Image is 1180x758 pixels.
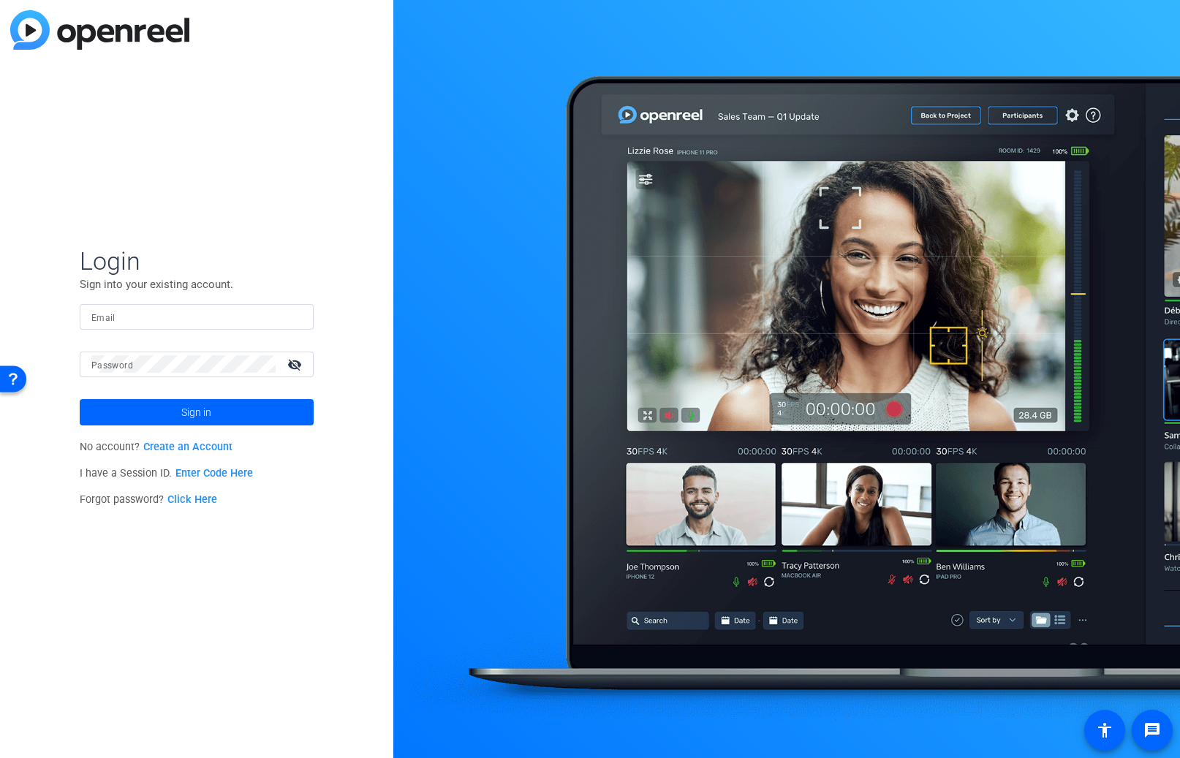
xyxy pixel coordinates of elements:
[181,394,211,431] span: Sign in
[10,10,189,50] img: blue-gradient.svg
[91,308,302,325] input: Enter Email Address
[1143,721,1161,739] mat-icon: message
[80,246,314,276] span: Login
[175,467,253,480] a: Enter Code Here
[167,493,217,506] a: Click Here
[91,313,116,323] mat-label: Email
[80,276,314,292] p: Sign into your existing account.
[1096,721,1113,739] mat-icon: accessibility
[80,467,253,480] span: I have a Session ID.
[91,360,133,371] mat-label: Password
[80,399,314,425] button: Sign in
[80,441,232,453] span: No account?
[279,354,314,375] mat-icon: visibility_off
[143,441,232,453] a: Create an Account
[80,493,217,506] span: Forgot password?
